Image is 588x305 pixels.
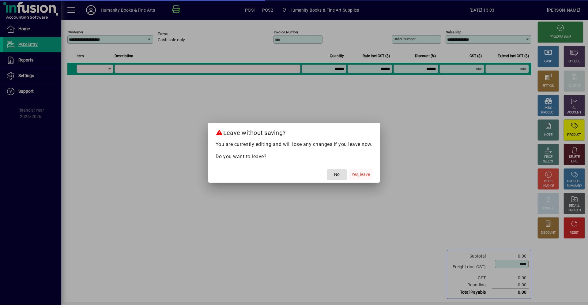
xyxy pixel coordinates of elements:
[349,169,372,180] button: Yes, leave
[208,123,380,140] h2: Leave without saving?
[216,141,373,148] p: You are currently editing and will lose any changes if you leave now.
[352,171,370,178] span: Yes, leave
[334,171,340,178] span: No
[327,169,347,180] button: No
[216,153,373,160] p: Do you want to leave?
